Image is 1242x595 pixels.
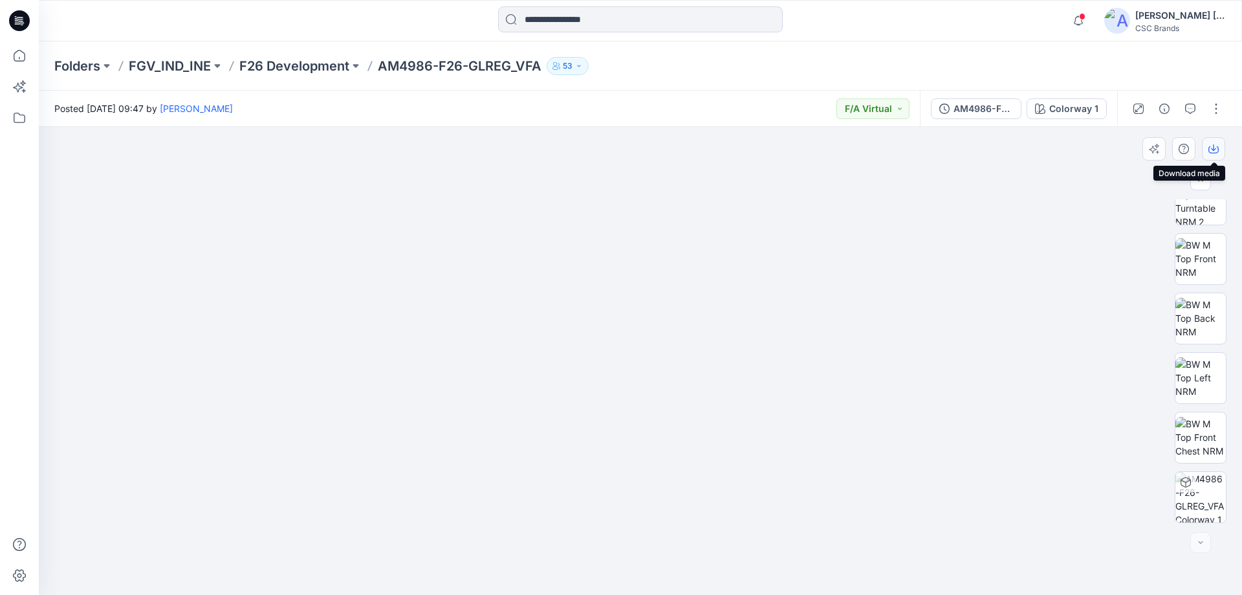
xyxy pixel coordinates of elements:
button: 53 [547,57,589,75]
div: CSC Brands [1135,23,1226,33]
span: Posted [DATE] 09:47 by [54,102,233,115]
div: [PERSON_NAME] [PERSON_NAME] [1135,8,1226,23]
button: AM4986-F26-GLREG_VFA [931,98,1021,119]
img: avatar [1104,8,1130,34]
div: Colorway 1 [1049,102,1098,116]
button: Colorway 1 [1027,98,1107,119]
img: BW M Top Turntable NRM 2 [1175,174,1226,225]
div: AM4986-F26-GLREG_VFA [953,102,1013,116]
a: FGV_IND_INE [129,57,211,75]
a: Folders [54,57,100,75]
button: Details [1154,98,1175,119]
img: BW M Top Left NRM [1175,357,1226,398]
img: BW M Top Back NRM [1175,298,1226,339]
img: AM4986-F26-GLREG_VFA Colorway 1 [1175,472,1226,522]
img: BW M Top Front Chest NRM [1175,417,1226,458]
img: eyJhbGciOiJIUzI1NiIsImtpZCI6IjAiLCJzbHQiOiJzZXMiLCJ0eXAiOiJKV1QifQ.eyJkYXRhIjp7InR5cGUiOiJzdG9yYW... [361,81,920,595]
img: BW M Top Front NRM [1175,238,1226,279]
a: F26 Development [239,57,349,75]
p: AM4986-F26-GLREG_VFA [378,57,541,75]
a: [PERSON_NAME] [160,103,233,114]
p: 53 [563,59,572,73]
